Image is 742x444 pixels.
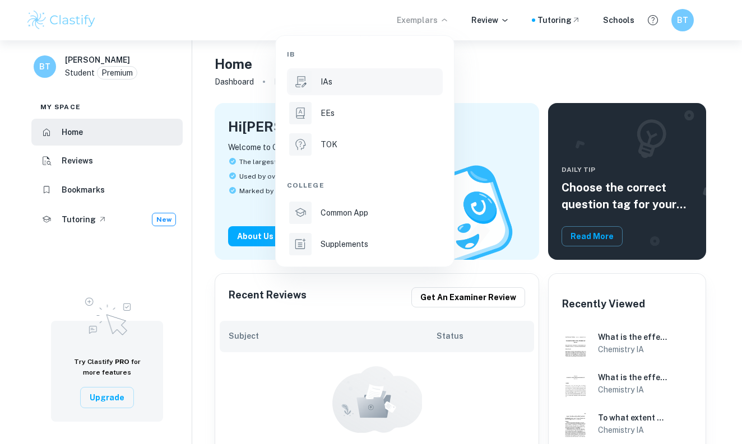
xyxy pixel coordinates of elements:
[287,68,443,95] a: IAs
[321,207,368,219] p: Common App
[287,100,443,127] a: EEs
[287,180,324,190] span: College
[287,131,443,158] a: TOK
[321,76,332,88] p: IAs
[321,138,337,151] p: TOK
[321,238,368,250] p: Supplements
[287,199,443,226] a: Common App
[287,49,295,59] span: IB
[321,107,335,119] p: EEs
[287,231,443,258] a: Supplements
